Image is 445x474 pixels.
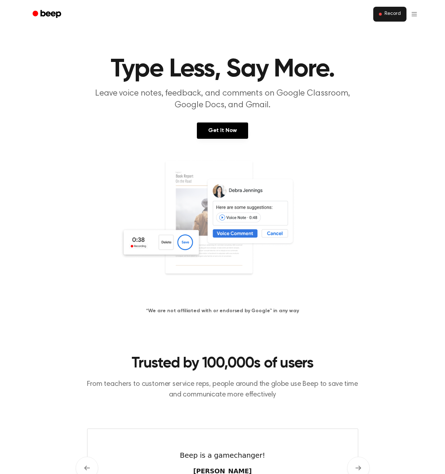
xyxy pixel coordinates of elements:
[373,7,406,22] button: Record
[42,57,404,82] h1: Type Less, Say More.
[197,122,248,139] a: Get It Now
[385,11,400,17] span: Record
[411,7,418,21] button: Open menu
[120,160,325,296] img: Voice Comments on Docs and Recording Widget
[8,307,437,315] h4: *We are not affiliated with or endorsed by Google™ in any way
[28,7,68,21] a: Beep
[87,379,358,400] p: From teachers to customer service reps, people around the globe use Beep to save time and communi...
[87,354,358,373] h2: Trusted by 100,000s of users
[87,88,358,111] p: Leave voice notes, feedback, and comments on Google Classroom, Google Docs, and Gmail.
[180,450,265,461] blockquote: Beep is a gamechanger!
